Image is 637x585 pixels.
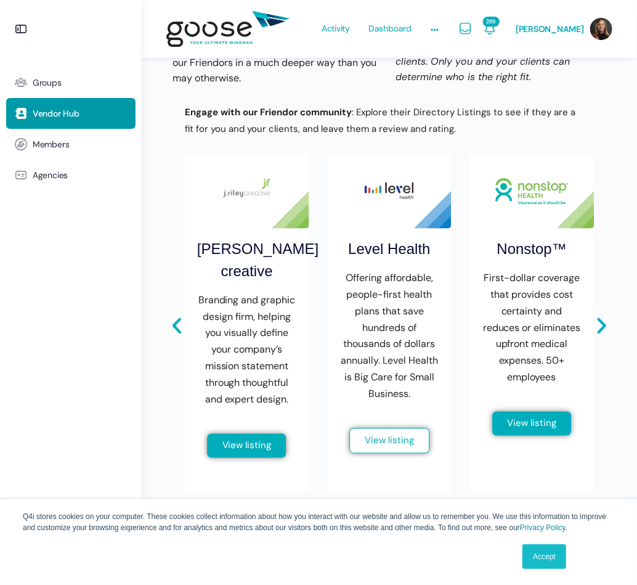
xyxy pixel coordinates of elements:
[327,154,451,493] div: 8 / 8
[339,269,439,403] p: Offering affordable, people-first health plans that save hundreds of thousands of dollars annuall...
[185,106,352,118] strong: Engage with our Friendor community
[492,412,571,436] a: View listing
[516,23,584,35] span: [PERSON_NAME]
[208,434,286,458] a: View listing
[185,154,309,493] div: 7 / 8
[470,154,594,493] div: 1 / 8
[33,139,69,150] span: Members
[6,67,136,98] a: Groups
[6,160,136,190] a: Agencies
[197,292,296,408] p: Branding and graphic design firm, helping you visually define your company’s mission statement th...
[33,108,79,119] span: Vendor Hub
[6,129,136,160] a: Members
[33,78,62,88] span: Groups
[520,523,566,532] a: Privacy Policy
[23,511,614,533] p: Q4i stores cookies on your computer. These cookies collect information about how you interact wit...
[497,238,567,260] h2: Nonstop™
[348,238,430,260] h2: Level Health
[591,316,612,337] div: Next slide
[185,154,594,517] div: Carousel
[33,170,68,181] span: Agencies
[222,441,272,451] span: View listing
[483,17,500,27] span: 285
[166,316,187,337] div: Previous slide
[349,428,429,454] a: View listing
[522,544,566,569] a: Accept
[507,419,556,428] span: View listing
[6,98,136,129] a: Vendor Hub
[197,238,296,282] h2: [PERSON_NAME] creative
[185,104,575,137] p: : Explore their Directory Listings to see if they are a fit for you and your clients, and leave t...
[482,269,582,386] p: First-dollar coverage that provides cost certainty and reduces or eliminates upfront medical expe...
[365,436,414,446] span: View listing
